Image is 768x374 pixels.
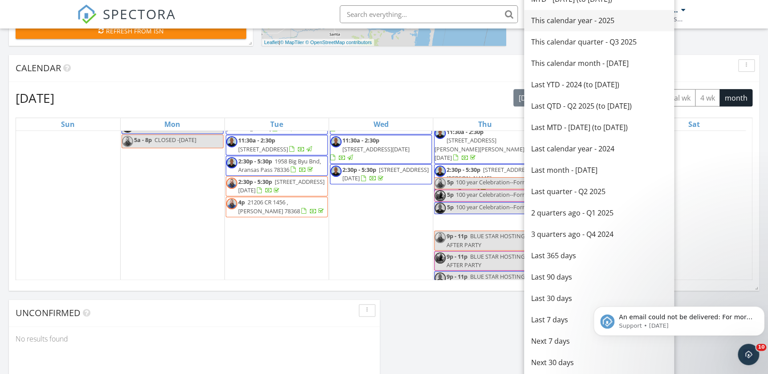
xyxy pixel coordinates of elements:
[434,164,536,193] a: 2:30p - 5:30p [STREET_ADDRESS][PERSON_NAME][PERSON_NAME]
[435,178,446,189] img: 96d87476bf834f6bab66a5b87d1925f5.jpeg
[447,178,454,189] span: 5p
[531,272,667,282] div: Last 90 days
[531,250,667,261] div: Last 365 days
[238,157,321,174] a: 2:30p - 5:30p 1958 Big Byu Bnd, Aransas Pass 78336
[340,5,518,23] input: Search everything...
[371,118,390,130] a: Wednesday
[435,203,446,214] img: img_4045_1.jpg
[531,207,667,218] div: 2 quarters ago - Q1 2025
[77,12,176,31] a: SPECTORA
[226,197,328,217] a: 4p 21206 CR 1456 , [PERSON_NAME] 78368
[103,4,176,23] span: SPECTORA
[226,198,237,209] img: 96d87476bf834f6bab66a5b87d1925f5.jpeg
[9,327,380,351] div: No results found
[433,91,537,292] td: Go to September 4, 2025
[447,128,484,136] span: 11:30a - 2:30p
[435,272,446,284] img: img_4045_1.jpg
[531,165,667,175] div: Last month - [DATE]
[238,178,272,186] span: 2:30p - 5:30p
[531,101,667,111] div: Last QTD - Q2 2025 (to [DATE])
[756,344,766,351] span: 10
[16,91,120,292] td: Go to August 31, 2025
[77,4,97,24] img: The Best Home Inspection Software - Spectora
[531,314,667,325] div: Last 7 days
[238,178,325,194] span: [STREET_ADDRESS][DATE]
[342,145,410,153] span: [STREET_ADDRESS][DATE]
[435,190,446,201] img: headshot.jpg
[120,91,224,292] td: Go to September 1, 2025
[447,232,525,248] span: BLUE STAR HOSTING AFTER PARTY
[719,89,752,106] button: month
[456,203,532,211] span: 100 year Celebration--Formal
[447,166,480,174] span: 2:30p - 5:30p
[154,136,196,144] span: CLOSED -[DATE]
[330,166,341,177] img: img_4045_1.jpg
[226,176,328,196] a: 2:30p - 5:30p [STREET_ADDRESS][DATE]
[238,157,321,174] span: 1958 Big Byu Bnd, Aransas Pass 78336
[447,252,467,260] span: 9p - 11p
[342,166,429,182] span: [STREET_ADDRESS][DATE]
[456,178,532,186] span: 100 year Celebration--Formal
[531,336,667,346] div: Next 7 days
[342,166,376,174] span: 2:30p - 5:30p
[16,89,54,107] h2: [DATE]
[435,136,524,161] span: [STREET_ADDRESS][PERSON_NAME][PERSON_NAME][DATE]
[666,89,696,106] button: cal wk
[238,136,275,144] span: 11:30a - 2:30p
[476,118,494,130] a: Thursday
[163,118,182,130] a: Monday
[447,272,467,280] span: 9p - 11p
[305,40,372,45] a: © OpenStreetMap contributors
[456,191,532,199] span: 100 year Celebration--Formal
[435,232,446,243] img: 96d87476bf834f6bab66a5b87d1925f5.jpeg
[268,118,285,130] a: Tuesday
[23,26,239,36] div: Refresh from ISN
[329,91,433,292] td: Go to September 3, 2025
[531,58,667,69] div: This calendar month - [DATE]
[16,62,61,74] span: Calendar
[435,128,446,139] img: img_4045_1.jpg
[226,136,237,147] img: img_4045_1.jpg
[134,136,152,144] span: 5a - 8p
[590,288,768,350] iframe: Intercom notifications message
[447,203,454,214] span: 5p
[238,157,272,165] span: 2:30p - 5:30p
[738,344,759,365] iframe: Intercom live chat
[447,252,525,269] span: BLUE STAR HOSTING AFTER PARTY
[513,89,546,106] button: [DATE]
[16,23,246,39] button: Refresh from ISN
[238,198,300,215] span: 21206 CR 1456 , [PERSON_NAME] 78368
[224,91,329,292] td: Go to September 2, 2025
[226,178,237,189] img: 96d87476bf834f6bab66a5b87d1925f5.jpeg
[435,166,446,177] img: img_4045_1.jpg
[435,252,446,264] img: headshot.jpg
[642,91,746,292] td: Go to September 6, 2025
[226,157,237,168] img: img_4045_1.jpg
[531,122,667,133] div: Last MTD - [DATE] (to [DATE])
[435,166,533,191] a: 2:30p - 5:30p [STREET_ADDRESS][PERSON_NAME][PERSON_NAME]
[447,190,454,201] span: 5p
[531,186,667,197] div: Last quarter - Q2 2025
[330,136,341,147] img: img_4045_1.jpg
[238,198,245,206] span: 4p
[695,89,720,106] button: 4 wk
[531,37,667,47] div: This calendar quarter - Q3 2025
[434,126,536,164] a: 11:30a - 2:30p [STREET_ADDRESS][PERSON_NAME][PERSON_NAME][DATE]
[280,40,304,45] a: © MapTiler
[531,229,667,240] div: 3 quarters ago - Q4 2024
[531,79,667,90] div: Last YTD - 2024 (to [DATE])
[330,164,432,184] a: 2:30p - 5:30p [STREET_ADDRESS][DATE]
[264,40,279,45] a: Leaflet
[122,136,133,147] img: 96d87476bf834f6bab66a5b87d1925f5.jpeg
[531,357,667,368] div: Next 30 days
[238,198,325,215] a: 4p 21206 CR 1456 , [PERSON_NAME] 78368
[226,135,328,155] a: 11:30a - 2:30p [STREET_ADDRESS]
[686,118,701,130] a: Saturday
[435,128,524,162] a: 11:30a - 2:30p [STREET_ADDRESS][PERSON_NAME][PERSON_NAME][DATE]
[447,272,525,289] span: BLUE STAR HOSTING AFTER PARTY
[262,39,374,46] div: |
[531,293,667,304] div: Last 30 days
